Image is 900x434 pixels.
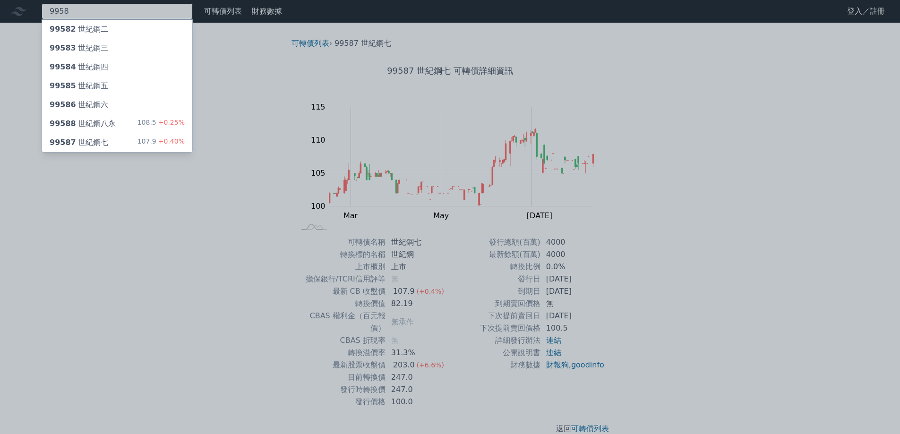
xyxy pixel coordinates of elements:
div: 世紀鋼三 [50,43,108,54]
div: 世紀鋼五 [50,80,108,92]
a: 99582世紀鋼二 [42,20,192,39]
span: 99583 [50,43,76,52]
span: 99585 [50,81,76,90]
a: 99588世紀鋼八永 108.5+0.25% [42,114,192,133]
div: 世紀鋼二 [50,24,108,35]
div: 世紀鋼七 [50,137,108,148]
span: +0.40% [156,137,185,145]
div: 107.9 [137,137,185,148]
span: +0.25% [156,119,185,126]
a: 99583世紀鋼三 [42,39,192,58]
a: 99586世紀鋼六 [42,95,192,114]
div: 108.5 [137,118,185,129]
span: 99582 [50,25,76,34]
a: 99585世紀鋼五 [42,77,192,95]
div: 世紀鋼八永 [50,118,116,129]
div: 世紀鋼四 [50,61,108,73]
span: 99587 [50,138,76,147]
span: 99586 [50,100,76,109]
div: 世紀鋼六 [50,99,108,111]
a: 99584世紀鋼四 [42,58,192,77]
span: 99588 [50,119,76,128]
a: 99587世紀鋼七 107.9+0.40% [42,133,192,152]
span: 99584 [50,62,76,71]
